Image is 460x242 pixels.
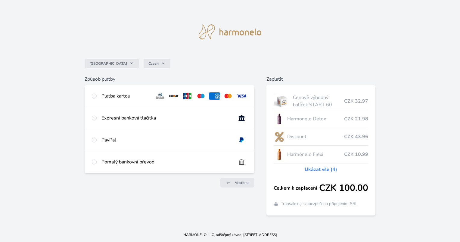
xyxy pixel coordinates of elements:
[101,114,231,122] div: Expresní banková tlačítka
[220,178,254,188] a: Vrátit se
[274,185,319,192] span: Celkem k zaplacení
[236,158,247,166] img: bankTransfer_IBAN.svg
[287,133,342,140] span: Discount
[101,92,150,100] div: Platba kartou
[344,151,368,158] span: CZK 10.99
[199,24,261,39] img: logo.svg
[293,94,344,108] span: Cenově výhodný balíček START 60
[85,76,254,83] h6: Způsob platby
[305,166,337,173] a: Ukázat vše (4)
[287,115,344,123] span: Harmonelo Detox
[155,92,166,100] img: diners.svg
[168,92,179,100] img: discover.svg
[182,92,193,100] img: jcb.svg
[236,114,247,122] img: onlineBanking_CZ.svg
[236,136,247,144] img: paypal.svg
[281,201,358,207] span: Transakce je zabezpečena připojením SSL
[235,180,250,185] span: Vrátit se
[344,98,368,105] span: CZK 32.97
[266,76,375,83] h6: Zaplatit
[344,115,368,123] span: CZK 21.98
[222,92,234,100] img: mc.svg
[274,129,285,144] img: discount-lo.png
[144,59,170,68] button: Czech
[85,59,139,68] button: [GEOGRAPHIC_DATA]
[101,158,231,166] div: Pomalý bankovní převod
[287,151,344,158] span: Harmonelo Flexi
[274,111,285,126] img: DETOX_se_stinem_x-lo.jpg
[89,61,127,66] span: [GEOGRAPHIC_DATA]
[319,183,368,194] span: CZK 100.00
[342,133,368,140] span: -CZK 43.96
[195,92,207,100] img: maestro.svg
[274,147,285,162] img: CLEAN_FLEXI_se_stinem_x-hi_(1)-lo.jpg
[209,92,220,100] img: amex.svg
[236,92,247,100] img: visa.svg
[148,61,159,66] span: Czech
[101,136,231,144] div: PayPal
[274,94,291,109] img: start.jpg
